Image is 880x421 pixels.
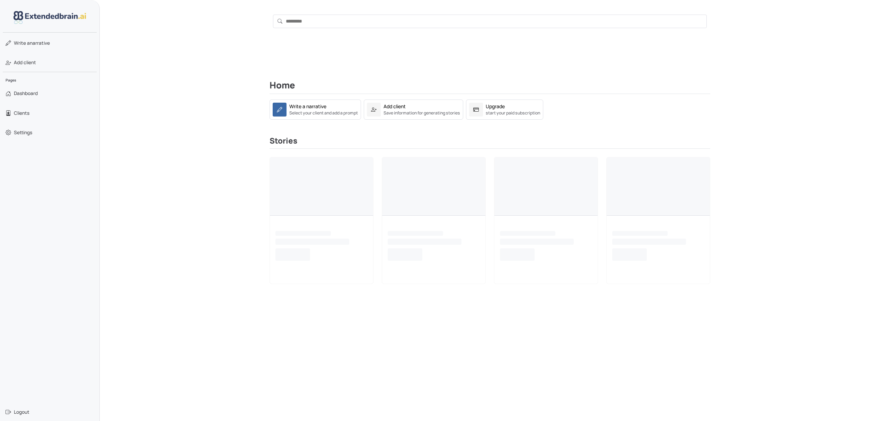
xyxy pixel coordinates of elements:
small: Select your client and add a prompt [289,110,358,116]
span: Dashboard [14,90,38,97]
div: Write a narrative [289,103,326,110]
span: narrative [14,40,50,46]
a: Upgradestart your paid subscription [466,105,543,112]
img: logo [14,11,86,24]
span: Clients [14,110,29,117]
a: Upgradestart your paid subscription [466,100,543,120]
a: Add clientSave information for generating stories [364,105,463,112]
a: Add clientSave information for generating stories [364,100,463,120]
a: Write a narrativeSelect your client and add a prompt [270,105,361,112]
span: Settings [14,129,32,136]
h3: Stories [270,136,710,149]
div: Add client [384,103,406,110]
span: Logout [14,409,29,415]
span: Write a [14,40,30,46]
small: Save information for generating stories [384,110,460,116]
a: Write a narrativeSelect your client and add a prompt [270,100,361,120]
h2: Home [270,80,710,94]
div: Upgrade [486,103,505,110]
span: Add client [14,59,36,66]
small: start your paid subscription [486,110,540,116]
